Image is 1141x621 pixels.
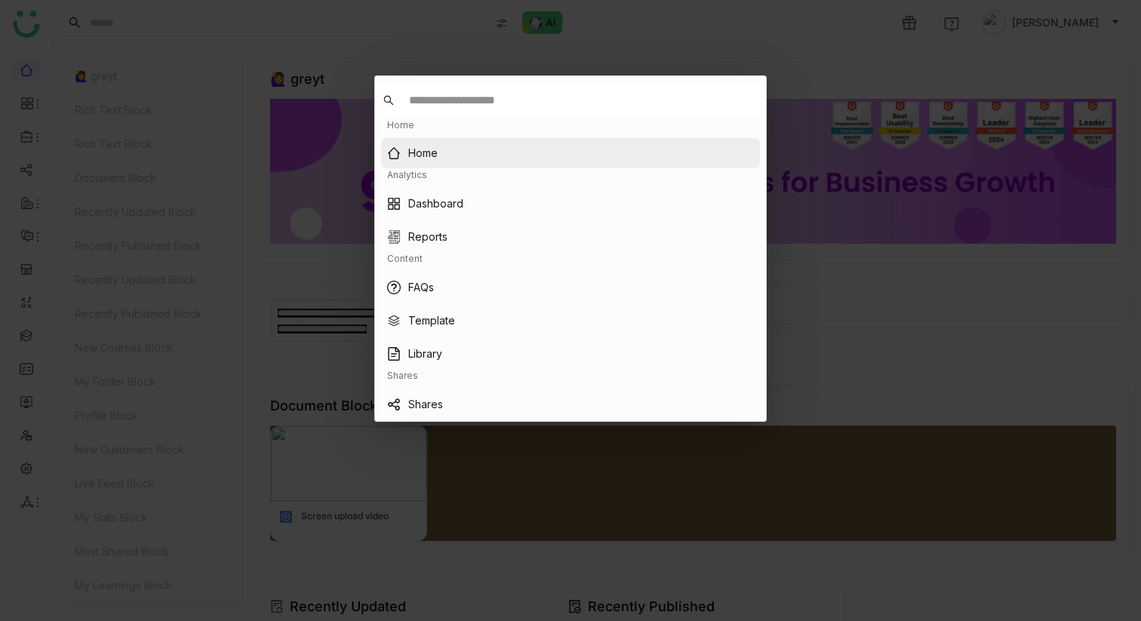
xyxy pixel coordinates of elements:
a: Home [408,145,438,161]
button: Close [726,75,767,116]
div: Home [387,118,414,133]
div: Content [387,252,423,266]
div: Shares [387,369,418,383]
a: FAQs [408,279,434,296]
a: Shares [408,396,443,413]
a: Template [408,312,455,329]
a: Library [408,346,442,362]
div: Analytics [387,168,427,183]
a: Dashboard [408,195,463,212]
a: Reports [408,229,447,245]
